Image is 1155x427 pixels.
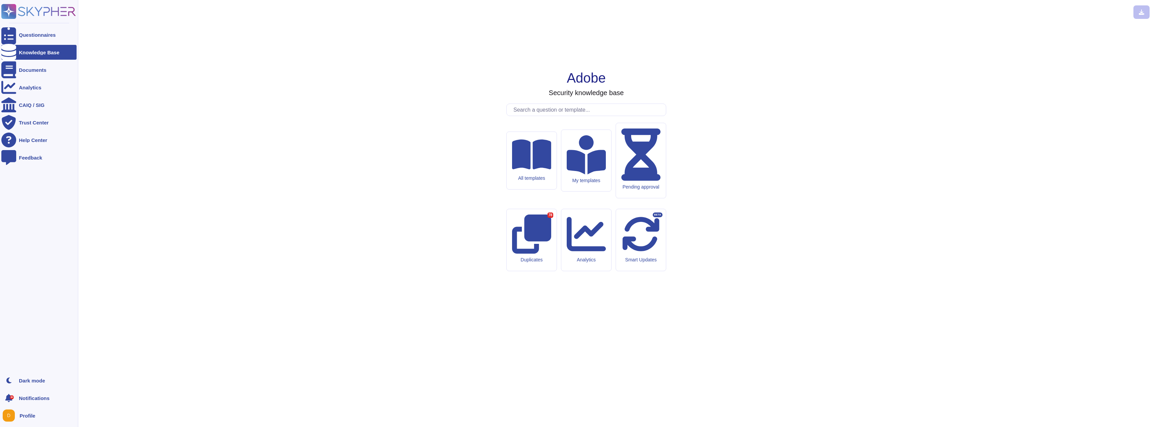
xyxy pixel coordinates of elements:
[19,138,47,143] div: Help Center
[19,85,41,90] div: Analytics
[621,184,660,190] div: Pending approval
[20,413,35,418] span: Profile
[1,62,77,77] a: Documents
[653,212,663,217] div: BETA
[19,67,47,73] div: Documents
[512,257,551,263] div: Duplicates
[19,50,59,55] div: Knowledge Base
[510,104,666,116] input: Search a question or template...
[512,175,551,181] div: All templates
[1,45,77,60] a: Knowledge Base
[547,212,553,218] div: 78
[567,178,606,183] div: My templates
[567,70,606,86] h1: Adobe
[19,396,50,401] span: Notifications
[19,155,42,160] div: Feedback
[1,115,77,130] a: Trust Center
[1,408,20,423] button: user
[1,97,77,112] a: CAIQ / SIG
[1,150,77,165] a: Feedback
[549,89,624,97] h3: Security knowledge base
[567,257,606,263] div: Analytics
[19,32,56,37] div: Questionnaires
[621,257,660,263] div: Smart Updates
[3,409,15,422] img: user
[10,395,14,399] div: 9+
[19,120,49,125] div: Trust Center
[19,103,45,108] div: CAIQ / SIG
[1,80,77,95] a: Analytics
[19,378,45,383] div: Dark mode
[1,133,77,147] a: Help Center
[1,27,77,42] a: Questionnaires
